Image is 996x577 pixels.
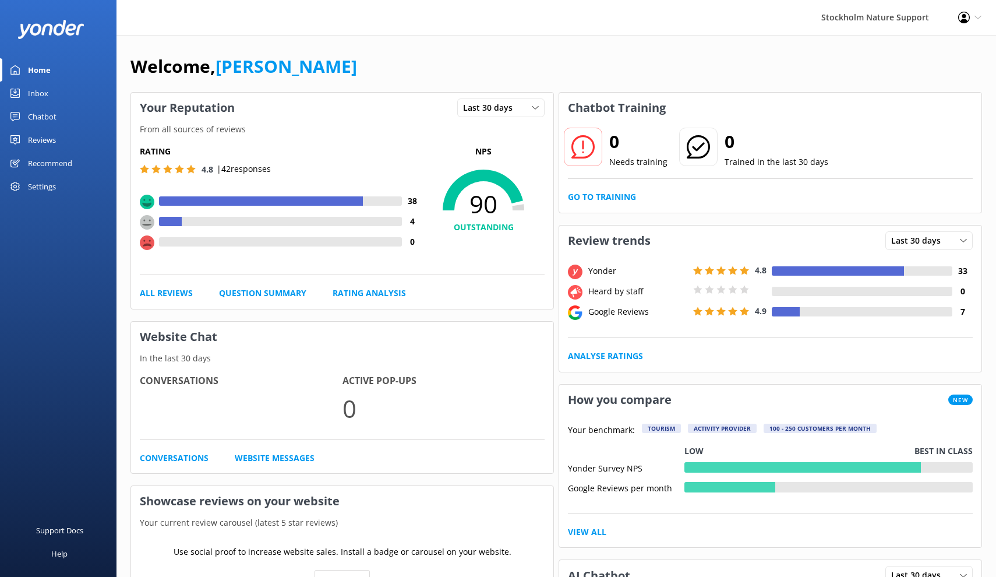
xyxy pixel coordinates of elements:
a: All Reviews [140,287,193,300]
p: | 42 responses [217,163,271,175]
h5: Rating [140,145,422,158]
h4: OUTSTANDING [422,221,545,234]
a: View All [568,526,606,539]
a: Rating Analysis [333,287,406,300]
p: From all sources of reviews [131,123,553,136]
p: Best in class [914,445,973,458]
div: Heard by staff [585,285,690,298]
div: Yonder [585,265,690,277]
h1: Welcome, [130,52,357,80]
h4: Active Pop-ups [342,374,545,389]
a: Conversations [140,452,209,465]
div: Help [51,542,68,565]
div: Home [28,58,51,82]
span: 4.8 [755,265,767,276]
h3: Review trends [559,226,659,256]
p: In the last 30 days [131,352,553,365]
h3: Chatbot Training [559,93,674,123]
div: Reviews [28,128,56,152]
span: 4.9 [755,305,767,316]
h4: 38 [402,195,422,207]
div: Activity Provider [688,424,757,433]
a: Analyse Ratings [568,350,643,363]
h3: How you compare [559,385,680,415]
p: NPS [422,145,545,158]
div: 100 - 250 customers per month [764,424,877,433]
h3: Your Reputation [131,93,243,123]
a: Go to Training [568,191,636,203]
h2: 0 [725,128,828,156]
div: Google Reviews [585,305,690,318]
p: 0 [342,389,545,428]
p: Low [684,445,704,458]
div: Tourism [642,424,681,433]
div: Recommend [28,152,72,175]
span: New [948,395,973,405]
div: Google Reviews per month [568,482,684,492]
h3: Website Chat [131,322,553,352]
span: Last 30 days [891,234,948,247]
h4: 0 [402,235,422,248]
div: Settings [28,175,56,198]
span: 4.8 [202,164,213,175]
span: 90 [422,189,545,219]
p: Your benchmark: [568,424,635,438]
h4: 0 [952,285,973,298]
h4: 7 [952,305,973,318]
a: [PERSON_NAME] [216,54,357,78]
span: Last 30 days [463,101,520,114]
h4: 33 [952,265,973,277]
div: Chatbot [28,105,56,128]
p: Use social proof to increase website sales. Install a badge or carousel on your website. [174,546,511,558]
a: Website Messages [235,452,315,465]
div: Inbox [28,82,48,105]
h4: Conversations [140,374,342,389]
a: Question Summary [219,287,306,300]
img: yonder-white-logo.png [17,20,84,39]
h2: 0 [609,128,667,156]
p: Needs training [609,156,667,168]
h4: 4 [402,215,422,228]
div: Support Docs [36,519,83,542]
p: Trained in the last 30 days [725,156,828,168]
h3: Showcase reviews on your website [131,486,553,516]
p: Your current review carousel (latest 5 star reviews) [131,516,553,529]
div: Yonder Survey NPS [568,462,684,473]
